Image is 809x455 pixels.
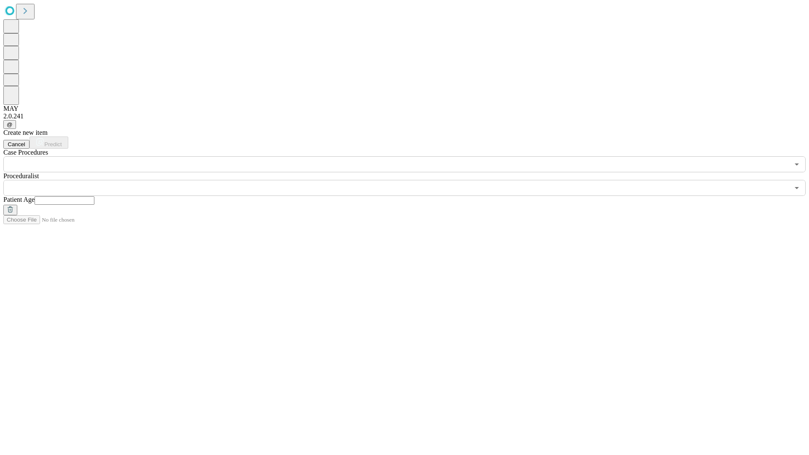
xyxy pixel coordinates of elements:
[791,182,803,194] button: Open
[8,141,25,147] span: Cancel
[3,172,39,179] span: Proceduralist
[791,158,803,170] button: Open
[3,196,35,203] span: Patient Age
[3,129,48,136] span: Create new item
[3,105,806,112] div: MAY
[3,140,29,149] button: Cancel
[7,121,13,128] span: @
[3,149,48,156] span: Scheduled Procedure
[3,120,16,129] button: @
[44,141,62,147] span: Predict
[3,112,806,120] div: 2.0.241
[29,136,68,149] button: Predict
